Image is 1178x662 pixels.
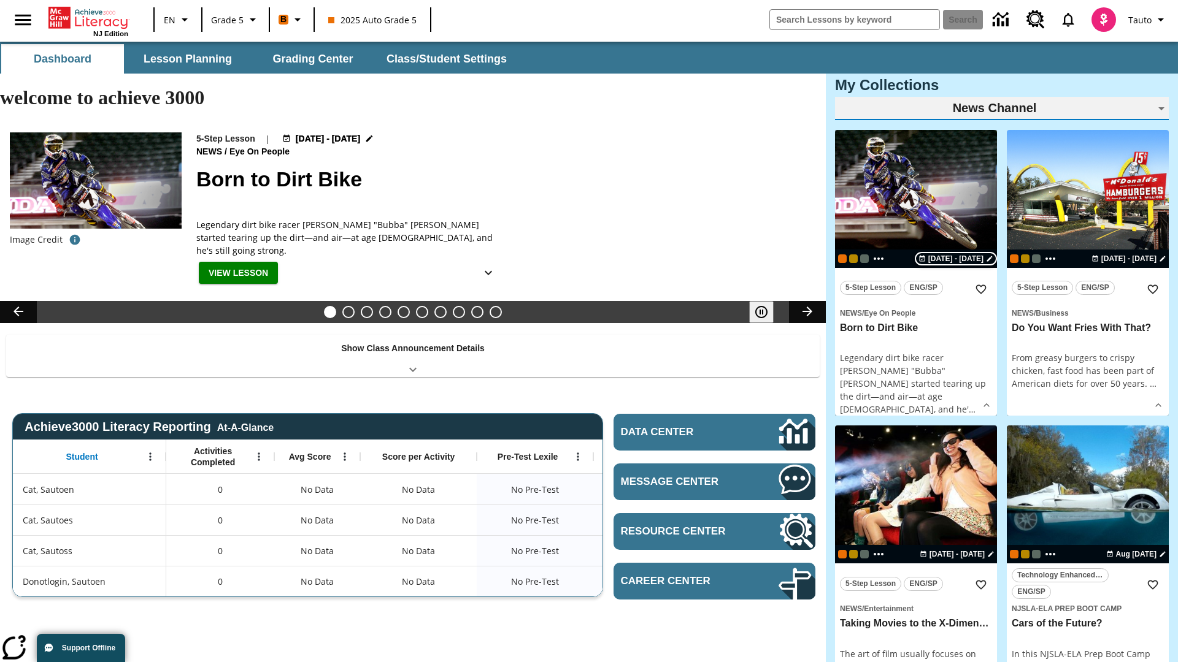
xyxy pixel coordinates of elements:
span: / [1034,309,1036,318]
a: Message Center [614,463,815,500]
div: Show Class Announcement Details [6,335,820,377]
span: Aug [DATE] [1116,549,1157,560]
span: Support Offline [62,644,115,652]
button: ENG/SP [904,281,943,295]
span: / [862,309,864,318]
button: Add to Favorites [970,574,992,596]
a: Resource Center, Will open in new tab [1019,3,1052,36]
button: Aug 18 - Aug 18 Choose Dates [1089,253,1169,264]
div: From greasy burgers to crispy chicken, fast food has been part of American diets for over 50 years. [1012,351,1164,390]
div: 0, Cat, Sautoen [166,474,274,504]
span: … [1150,378,1157,389]
button: 5-Step Lesson [840,577,901,591]
span: / [225,146,227,156]
button: ENG/SP [904,577,943,591]
span: Activities Completed [172,446,253,468]
button: Show more classes [871,547,886,561]
button: Select a new avatar [1084,4,1123,36]
div: No Data, Cat, Sautoes [593,504,710,535]
span: [DATE] - [DATE] [296,132,360,145]
button: Slide 7 Pre-release lesson [434,306,447,318]
button: Support Offline [37,634,125,662]
div: Home [48,4,128,37]
a: Home [48,6,128,30]
div: No Data, Cat, Sautoen [274,474,360,504]
span: Cat, Sautoen [23,483,74,496]
span: Topic: NJSLA-ELA Prep Boot Camp/ [1012,601,1164,615]
span: EN [164,13,175,26]
div: News Channel [835,97,1169,120]
span: Business [1036,309,1068,318]
div: Current Class [1010,254,1018,263]
button: 5-Step Lesson [840,281,901,295]
div: No Data, Cat, Sautoen [396,477,441,502]
button: Add to Favorites [970,278,992,300]
div: No Data, Donotlogin, Sautoen [593,566,710,596]
div: OL 2025 Auto Grade 6 [1032,254,1041,263]
div: New 2025 class [1021,254,1030,263]
h2: Born to Dirt Bike [196,164,811,195]
span: New 2025 class [849,254,858,263]
span: [DATE] - [DATE] [1101,253,1157,264]
span: Legendary dirt bike racer James "Bubba" Stewart started tearing up the dirt—and air—at age 4, and... [196,218,503,257]
button: Slide 4 Taking Movies to the X-Dimension [379,306,391,318]
button: Aug 18 - Aug 01 Choose Dates [1104,549,1169,560]
div: No Data, Donotlogin, Sautoen [396,569,441,594]
div: Legendary dirt bike racer [PERSON_NAME] "Bubba" [PERSON_NAME] started tearing up the dirt—and air... [840,351,992,416]
button: Slide 10 Sleepless in the Animal Kingdom [490,306,502,318]
span: | [265,132,270,145]
span: OL 2025 Auto Grade 6 [860,254,869,263]
span: No Data [294,569,340,594]
div: No Data, Cat, Sautoes [274,504,360,535]
div: No Data, Cat, Sautoes [396,508,441,533]
button: Show Details [476,262,501,284]
button: Boost Class color is orange. Change class color [274,9,310,31]
button: Slide 1 Born to Dirt Bike [324,306,336,318]
div: OL 2025 Auto Grade 6 [1032,550,1041,558]
span: 2025 Auto Grade 5 [328,13,417,26]
a: Data Center [614,414,815,451]
span: No Data [294,538,340,563]
button: Lesson carousel, Next [789,301,826,323]
span: No Pre-Test, Donotlogin, Sautoen [511,575,559,588]
img: avatar image [1091,7,1116,32]
button: Slide 2 Cars of the Future? [342,306,355,318]
div: New 2025 class [849,550,858,558]
h3: Taking Movies to the X-Dimension [840,617,992,630]
button: Slide 9 Making a Difference for the Planet [471,306,483,318]
span: NJ Edition [93,30,128,37]
input: search field [770,10,939,29]
div: Current Class [838,254,847,263]
div: 0, Cat, Sautoes [166,504,274,535]
div: At-A-Glance [217,420,274,433]
button: Add to Favorites [1142,574,1164,596]
button: Slide 5 What's the Big Idea? [398,306,410,318]
button: Class/Student Settings [377,44,517,74]
p: Image Credit [10,234,63,246]
span: Cat, Sautoss [23,544,72,557]
button: Show Details [977,396,996,414]
p: 5-Step Lesson [196,132,255,145]
a: Resource Center, Will open in new tab [614,513,815,550]
button: Open Menu [569,447,587,466]
div: 0, Donotlogin, Sautoen [166,566,274,596]
button: Open Menu [250,447,268,466]
button: Open side menu [5,2,41,38]
p: Show Class Announcement Details [341,342,485,355]
div: lesson details [1007,130,1169,416]
span: ENG/SP [909,577,937,590]
span: 5-Step Lesson [845,281,896,294]
div: Current Class [1010,550,1018,558]
span: ENG/SP [1081,281,1109,294]
button: Slide 3 Do You Want Fries With That? [361,306,373,318]
span: No Data [294,508,340,533]
span: / [862,604,864,613]
a: Notifications [1052,4,1084,36]
div: No Data, Donotlogin, Sautoen [274,566,360,596]
span: No Data [294,477,340,502]
div: Current Class [838,550,847,558]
